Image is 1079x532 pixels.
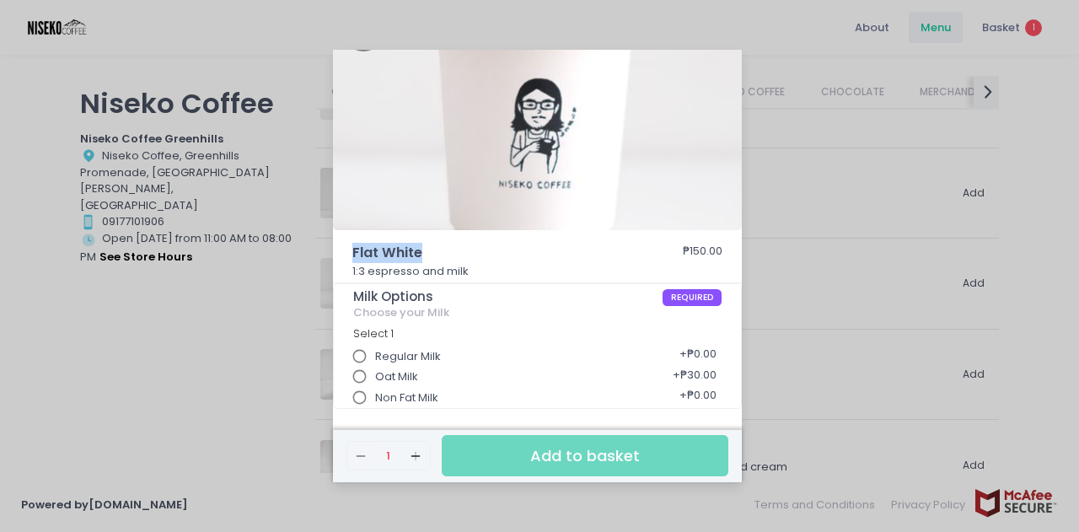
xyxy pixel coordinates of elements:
[442,435,728,476] button: Add to basket
[667,361,722,393] div: + ₱30.00
[375,348,441,365] span: Regular Milk
[683,243,722,263] div: ₱150.00
[352,243,631,263] span: Flat White
[333,1,742,230] img: Flat White
[353,326,394,341] span: Select 1
[352,263,723,280] p: 1:3 espresso and milk
[674,341,722,373] div: + ₱0.00
[674,382,722,414] div: + ₱0.00
[375,390,438,406] span: Non Fat Milk
[375,368,418,385] span: Oat Milk
[353,306,722,320] div: Choose your Milk
[353,289,663,304] span: Milk Options
[663,289,722,306] span: REQUIRED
